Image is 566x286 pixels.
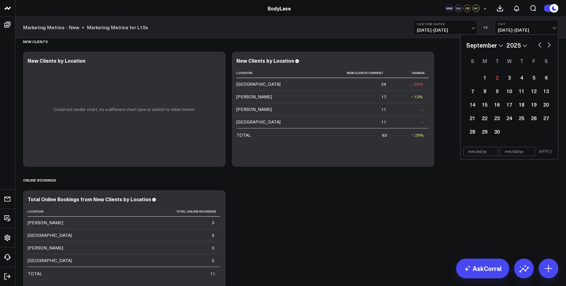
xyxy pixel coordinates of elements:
div: 24 [381,81,386,87]
div: New Clients by Location [28,57,85,64]
th: Location [236,68,298,78]
div: AC [472,5,480,12]
div: CK [463,5,471,12]
input: mm/dd/yy [463,147,498,156]
div: 3 [212,232,214,238]
div: ↑ 29% [412,132,424,138]
div: [PERSON_NAME] [236,94,272,100]
div: 3 [212,245,214,251]
div: [GEOGRAPHIC_DATA] [28,257,72,264]
div: MM [446,5,453,12]
div: 17 [381,94,386,100]
th: Change [392,68,428,78]
div: TOTAL [236,132,251,138]
div: [GEOGRAPHIC_DATA] [236,81,281,87]
div: Saturday [540,56,552,66]
div: 2 [212,257,214,264]
div: 63 [382,132,387,138]
div: ↑ 13% [411,94,423,100]
div: Online Bookings [23,173,56,187]
div: - [421,119,423,125]
div: Friday [528,56,540,66]
div: 11 [210,271,215,277]
div: > [23,24,84,31]
span: [DATE] - [DATE] [498,28,555,33]
div: Sunday [466,56,479,66]
b: Custom Dates [417,22,474,26]
div: Tuesday [491,56,503,66]
button: + [481,5,489,12]
div: Thursday [515,56,528,66]
div: [GEOGRAPHIC_DATA] [236,119,281,125]
a: Marketing Metrics for L10s [87,24,148,31]
th: Total Online Bookings [89,206,220,217]
input: mm/dd/yy [500,147,535,156]
button: APPLY [537,147,555,156]
button: Custom Dates[DATE]-[DATE] [413,20,477,35]
div: Total Online Bookings from New Clients by Location [28,196,151,202]
span: + [484,6,487,10]
div: Wednesday [503,56,515,66]
th: Location [28,206,89,217]
div: 11 [381,106,386,112]
div: ↓ 29% [411,81,423,87]
div: VS [480,25,491,29]
div: [PERSON_NAME] [28,220,63,226]
th: New Clients Current [298,68,392,78]
b: YoY [498,22,555,26]
div: 3 [212,220,214,226]
div: [PERSON_NAME] [236,106,272,112]
button: YoY[DATE]-[DATE] [494,20,558,35]
div: EA [455,5,462,12]
a: AskCorral [456,259,509,278]
div: New Clients [23,34,48,49]
div: [GEOGRAPHIC_DATA] [28,232,72,238]
div: - [421,106,423,112]
div: [PERSON_NAME] [28,245,63,251]
span: [DATE] - [DATE] [417,28,474,33]
div: Monday [479,56,491,66]
a: BodyLase [268,5,291,12]
div: 11 [381,119,386,125]
a: Marketing Metrics - New [23,24,79,31]
p: Could not render chart, try a different chart type or switch to table format. [53,107,195,112]
div: TOTAL [28,271,42,277]
div: New Clients by Location [236,57,294,64]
